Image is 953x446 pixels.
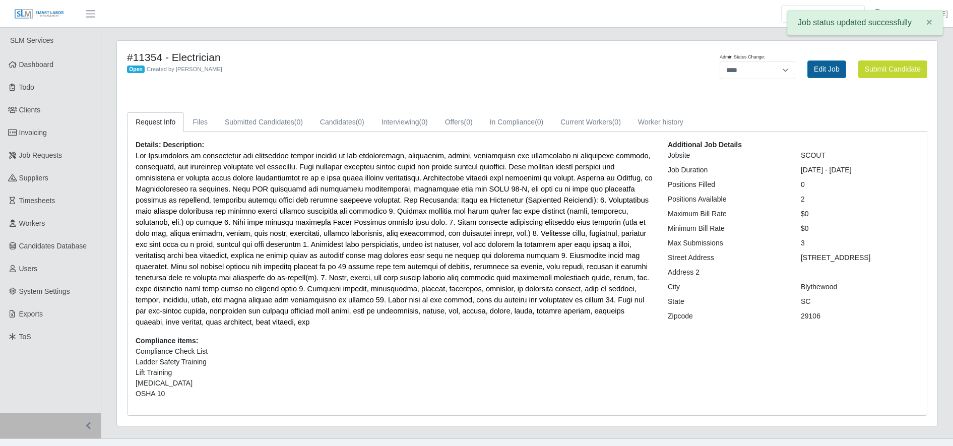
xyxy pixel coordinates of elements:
span: Workers [19,219,45,227]
b: Compliance items: [136,337,198,345]
span: Suppliers [19,174,48,182]
span: Todo [19,83,34,91]
span: Invoicing [19,129,47,137]
input: Search [781,5,865,23]
span: Exports [19,310,43,318]
span: (0) [535,118,543,126]
div: State [660,296,793,307]
div: 2 [793,194,926,205]
b: Description: [163,141,204,149]
span: System Settings [19,287,70,295]
a: Worker history [629,112,692,132]
li: Ladder Safety Training [136,357,653,367]
div: Positions Available [660,194,793,205]
div: SC [793,296,926,307]
a: Edit Job [807,60,846,78]
button: Submit Candidate [858,60,927,78]
span: (0) [294,118,303,126]
a: In Compliance [481,112,552,132]
li: [MEDICAL_DATA] [136,378,653,389]
span: Dashboard [19,60,54,69]
a: [PERSON_NAME] [890,9,948,19]
div: City [660,282,793,292]
a: Interviewing [373,112,436,132]
div: Job status updated successfully [787,10,943,35]
span: Lor Ipsumdolors am consectetur adi elitseddoe tempor incidid ut lab etdoloremagn, aliquaenim, adm... [136,152,653,326]
div: 29106 [793,311,926,322]
div: 0 [793,179,926,190]
li: OSHA 10 [136,389,653,399]
span: Candidates Database [19,242,87,250]
div: Positions Filled [660,179,793,190]
img: SLM Logo [14,9,65,20]
a: Files [184,112,216,132]
span: Users [19,265,38,273]
b: Details: [136,141,161,149]
a: Request Info [127,112,184,132]
span: Open [127,66,145,74]
b: Additional Job Details [668,141,742,149]
li: Compliance Check List [136,346,653,357]
span: ToS [19,333,31,341]
div: Maximum Bill Rate [660,209,793,219]
span: Job Requests [19,151,62,159]
div: $0 [793,209,926,219]
div: 3 [793,238,926,248]
div: Job Duration [660,165,793,175]
span: Created by [PERSON_NAME] [147,66,222,72]
div: [DATE] - [DATE] [793,165,926,175]
div: Max Submissions [660,238,793,248]
span: Clients [19,106,41,114]
span: (0) [419,118,428,126]
div: $0 [793,223,926,234]
div: Street Address [660,252,793,263]
a: Offers [436,112,481,132]
span: SLM Services [10,36,53,44]
h4: #11354 - Electrician [127,51,588,63]
label: Admin Status Change: [720,54,765,61]
span: (0) [464,118,473,126]
div: Blythewood [793,282,926,292]
div: Minimum Bill Rate [660,223,793,234]
span: Timesheets [19,197,55,205]
li: Lift Training [136,367,653,378]
div: Address 2 [660,267,793,278]
div: SCOUT [793,150,926,161]
div: Zipcode [660,311,793,322]
a: Candidates [311,112,373,132]
div: [STREET_ADDRESS] [793,252,926,263]
span: (0) [612,118,621,126]
span: (0) [356,118,364,126]
div: Jobsite [660,150,793,161]
a: Submitted Candidates [216,112,311,132]
a: Current Workers [552,112,629,132]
